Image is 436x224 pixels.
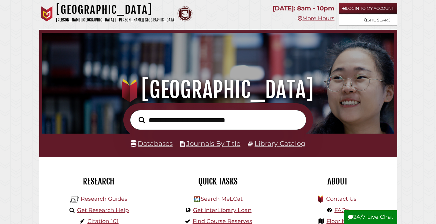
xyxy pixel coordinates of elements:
[339,3,397,14] a: Login to My Account
[186,139,240,147] a: Journals By Title
[334,207,349,214] a: FAQs
[298,15,334,22] a: More Hours
[131,139,173,147] a: Databases
[282,176,393,187] h2: About
[201,196,243,202] a: Search MeLCat
[193,207,252,214] a: Get InterLibrary Loan
[273,3,334,14] p: [DATE]: 8am - 10pm
[56,3,176,17] h1: [GEOGRAPHIC_DATA]
[177,6,192,21] img: Calvin Theological Seminary
[194,196,200,202] img: Hekman Library Logo
[44,176,154,187] h2: Research
[326,196,356,202] a: Contact Us
[136,115,148,125] button: Search
[255,139,305,147] a: Library Catalog
[39,6,54,21] img: Calvin University
[163,176,273,187] h2: Quick Tasks
[339,15,397,25] a: Site Search
[49,76,387,103] h1: [GEOGRAPHIC_DATA]
[56,17,176,24] p: [PERSON_NAME][GEOGRAPHIC_DATA] | [PERSON_NAME][GEOGRAPHIC_DATA]
[81,196,127,202] a: Research Guides
[139,116,145,123] i: Search
[70,195,79,204] img: Hekman Library Logo
[77,207,129,214] a: Get Research Help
